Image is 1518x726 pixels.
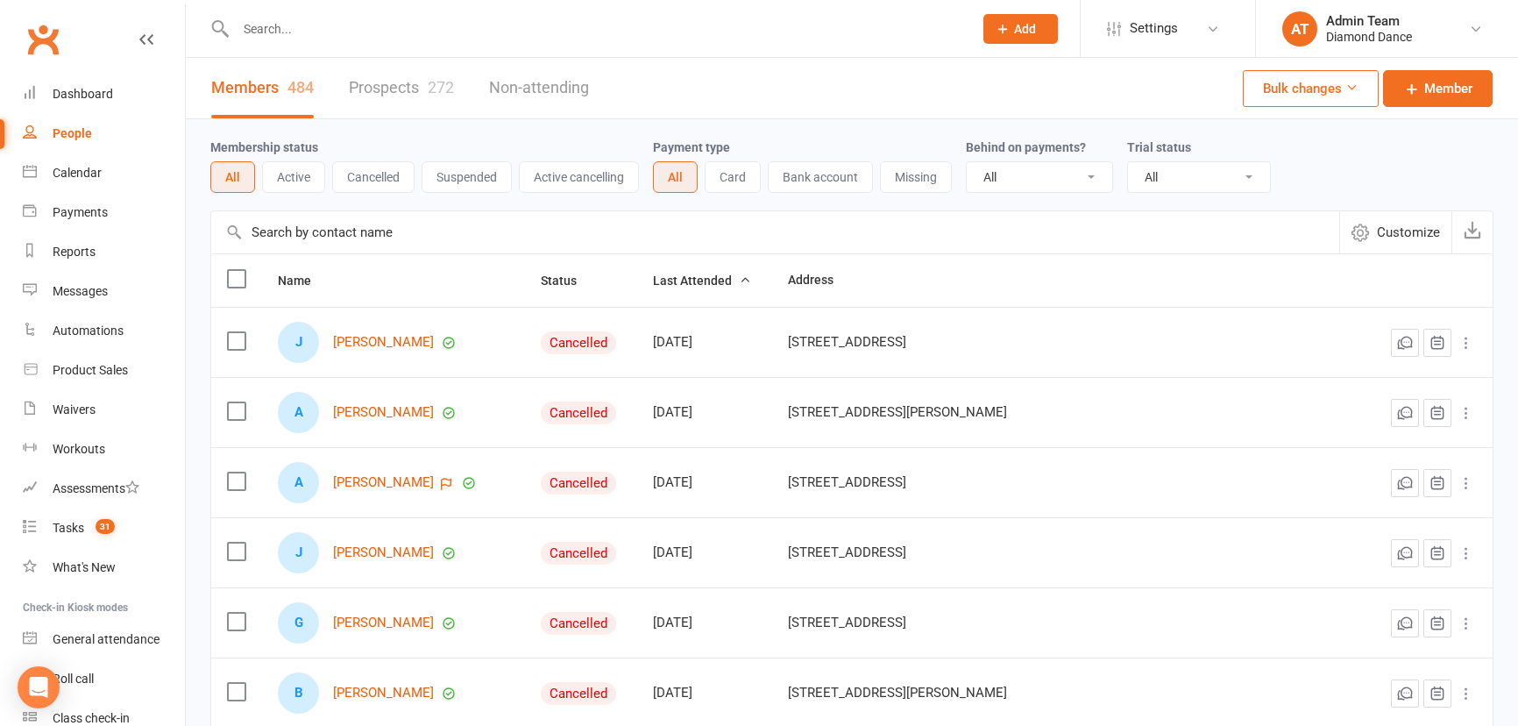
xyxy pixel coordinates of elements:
[53,711,130,725] div: Class check-in
[53,402,96,416] div: Waivers
[1282,11,1317,46] div: AT
[23,509,185,548] a: Tasks 31
[333,335,434,350] a: [PERSON_NAME]
[788,686,1354,701] div: [STREET_ADDRESS][PERSON_NAME]
[211,58,314,118] a: Members484
[23,311,185,351] a: Automations
[23,351,185,390] a: Product Sales
[53,363,128,377] div: Product Sales
[53,205,108,219] div: Payments
[23,153,185,193] a: Calendar
[653,475,757,490] div: [DATE]
[53,442,105,456] div: Workouts
[349,58,454,118] a: Prospects272
[53,324,124,338] div: Automations
[1326,13,1412,29] div: Admin Team
[705,161,761,193] button: Card
[788,475,1354,490] div: [STREET_ADDRESS]
[53,245,96,259] div: Reports
[541,542,616,565] div: Cancelled
[1424,78,1472,99] span: Member
[653,335,757,350] div: [DATE]
[278,270,330,291] button: Name
[788,405,1354,420] div: [STREET_ADDRESS][PERSON_NAME]
[768,161,873,193] button: Bank account
[541,402,616,424] div: Cancelled
[1377,222,1440,243] span: Customize
[53,166,102,180] div: Calendar
[23,430,185,469] a: Workouts
[653,270,751,291] button: Last Attended
[788,616,1354,630] div: [STREET_ADDRESS]
[1130,9,1178,48] span: Settings
[53,87,113,101] div: Dashboard
[653,274,751,288] span: Last Attended
[428,78,454,96] div: 272
[541,472,616,495] div: Cancelled
[21,18,65,61] a: Clubworx
[23,75,185,114] a: Dashboard
[653,405,757,420] div: [DATE]
[210,140,318,154] label: Membership status
[23,548,185,587] a: What's New
[788,545,1354,560] div: [STREET_ADDRESS]
[983,14,1058,44] button: Add
[333,686,434,701] a: [PERSON_NAME]
[541,612,616,635] div: Cancelled
[422,161,512,193] button: Suspended
[23,272,185,311] a: Messages
[23,620,185,659] a: General attendance kiosk mode
[53,521,84,535] div: Tasks
[96,519,115,534] span: 31
[653,140,730,154] label: Payment type
[489,58,589,118] a: Non-attending
[333,475,434,490] a: [PERSON_NAME]
[18,666,60,708] div: Open Intercom Messenger
[519,161,639,193] button: Active cancelling
[53,126,92,140] div: People
[541,274,596,288] span: Status
[1127,140,1191,154] label: Trial status
[653,686,757,701] div: [DATE]
[333,545,434,560] a: [PERSON_NAME]
[23,114,185,153] a: People
[1326,29,1412,45] div: Diamond Dance
[211,211,1339,253] input: Search by contact name
[210,161,255,193] button: All
[23,193,185,232] a: Payments
[1383,70,1493,107] a: Member
[1014,22,1036,36] span: Add
[23,659,185,699] a: Roll call
[23,232,185,272] a: Reports
[53,632,160,646] div: General attendance
[278,322,319,363] div: Jessica
[966,140,1086,154] label: Behind on payments?
[53,560,116,574] div: What's New
[53,672,94,686] div: Roll call
[53,481,139,495] div: Assessments
[278,532,319,573] div: Jess
[653,161,698,193] button: All
[278,673,319,714] div: Brooke
[333,405,434,420] a: [PERSON_NAME]
[333,616,434,630] a: [PERSON_NAME]
[278,462,319,503] div: Alicia
[541,331,616,354] div: Cancelled
[653,545,757,560] div: [DATE]
[23,390,185,430] a: Waivers
[788,335,1354,350] div: [STREET_ADDRESS]
[278,274,330,288] span: Name
[653,616,757,630] div: [DATE]
[332,161,415,193] button: Cancelled
[1243,70,1379,107] button: Bulk changes
[262,161,325,193] button: Active
[287,78,314,96] div: 484
[541,682,616,705] div: Cancelled
[278,392,319,433] div: Annalysa
[541,270,596,291] button: Status
[1339,211,1451,253] button: Customize
[231,17,961,41] input: Search...
[772,254,1370,307] th: Address
[53,284,108,298] div: Messages
[880,161,952,193] button: Missing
